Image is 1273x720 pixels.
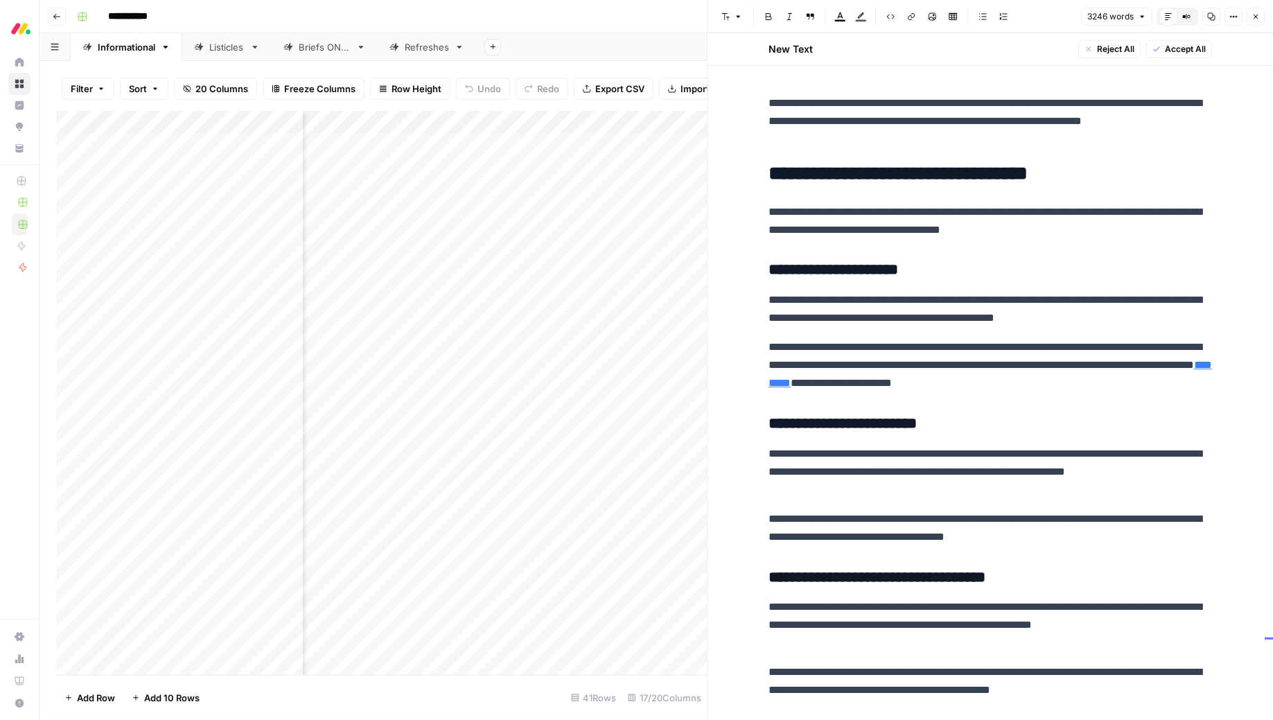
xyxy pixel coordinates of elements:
div: Informational [98,40,155,54]
button: Freeze Columns [263,78,365,100]
a: Informational [71,33,182,61]
button: Sort [120,78,168,100]
a: Your Data [8,137,30,159]
button: Undo [456,78,510,100]
a: Browse [8,73,30,95]
div: Briefs ONLY [299,40,351,54]
span: Export CSV [595,82,644,96]
span: 20 Columns [195,82,248,96]
span: Reject All [1097,43,1134,55]
button: Workspace: Monday.com [8,11,30,46]
span: Import CSV [681,82,730,96]
button: Add 10 Rows [123,687,208,709]
span: Add Row [77,691,115,705]
a: Usage [8,648,30,670]
button: Help + Support [8,692,30,714]
a: Settings [8,626,30,648]
span: Undo [477,82,501,96]
span: Accept All [1165,43,1206,55]
button: 3246 words [1081,8,1152,26]
button: Add Row [56,687,123,709]
span: 3246 words [1087,10,1134,23]
div: 41 Rows [565,687,622,709]
a: Opportunities [8,116,30,138]
a: Insights [8,94,30,116]
h2: New Text [769,42,813,56]
a: Refreshes [378,33,476,61]
span: Add 10 Rows [144,691,200,705]
span: Freeze Columns [284,82,355,96]
span: Filter [71,82,93,96]
button: 20 Columns [174,78,257,100]
img: Monday.com Logo [8,16,33,41]
a: Home [8,51,30,73]
div: Listicles [209,40,245,54]
div: Refreshes [405,40,449,54]
span: Sort [129,82,147,96]
button: Redo [516,78,568,100]
button: Row Height [370,78,450,100]
button: Filter [62,78,114,100]
button: Import CSV [659,78,739,100]
button: Reject All [1078,40,1141,58]
div: 17/20 Columns [622,687,708,709]
span: Row Height [392,82,441,96]
button: Accept All [1146,40,1212,58]
a: Listicles [182,33,272,61]
a: Learning Hub [8,670,30,692]
span: Redo [537,82,559,96]
button: Export CSV [574,78,653,100]
a: Briefs ONLY [272,33,378,61]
